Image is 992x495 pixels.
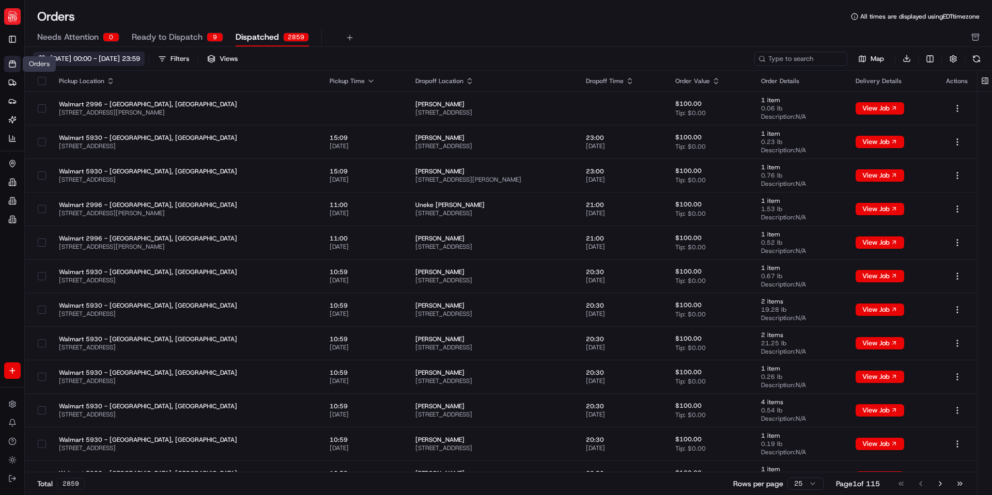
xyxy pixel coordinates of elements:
[586,209,659,217] span: [DATE]
[415,234,569,243] span: [PERSON_NAME]
[675,344,706,352] span: Tip: $0.00
[59,335,313,343] span: Walmart 5930 - [GEOGRAPHIC_DATA], [GEOGRAPHIC_DATA]
[59,175,313,184] span: [STREET_ADDRESS]
[761,96,839,104] span: 1 item
[59,343,313,352] span: [STREET_ADDRESS]
[675,469,702,477] span: $100.00
[203,52,242,66] button: Views
[761,297,839,306] span: 2 items
[21,150,79,160] span: Knowledge Base
[415,402,569,410] span: [PERSON_NAME]
[59,310,313,318] span: [STREET_ADDRESS]
[856,270,904,282] button: View Job
[856,440,904,448] a: View Job
[675,411,706,419] span: Tip: $0.00
[761,77,839,85] div: Order Details
[330,167,399,175] span: 15:09
[856,171,904,180] a: View Job
[586,175,659,184] span: [DATE]
[59,301,313,310] span: Walmart 5930 - [GEOGRAPHIC_DATA], [GEOGRAPHIC_DATA]
[675,167,702,175] span: $100.00
[586,343,659,352] span: [DATE]
[330,134,399,142] span: 15:09
[675,368,702,376] span: $100.00
[10,99,29,117] img: 1736555255976-a54dd68f-1ca7-489b-9aae-adbdc363a1c4
[415,410,569,419] span: [STREET_ADDRESS]
[59,369,313,377] span: Walmart 5930 - [GEOGRAPHIC_DATA], [GEOGRAPHIC_DATA]
[675,267,702,276] span: $100.00
[675,100,702,108] span: $100.00
[415,335,569,343] span: [PERSON_NAME]
[415,436,569,444] span: [PERSON_NAME]
[330,343,399,352] span: [DATE]
[330,335,399,343] span: 10:59
[761,465,839,473] span: 1 item
[415,142,569,150] span: [STREET_ADDRESS]
[330,469,399,477] span: 10:59
[586,444,659,452] span: [DATE]
[59,142,313,150] span: [STREET_ADDRESS]
[675,142,706,151] span: Tip: $0.00
[283,33,309,42] div: 2859
[761,163,839,171] span: 1 item
[586,243,659,251] span: [DATE]
[171,54,189,63] div: Filters
[103,33,119,42] div: 0
[35,99,169,109] div: Start new chat
[761,197,839,205] span: 1 item
[330,301,399,310] span: 10:59
[675,402,702,410] span: $100.00
[856,371,904,383] button: View Job
[415,268,569,276] span: [PERSON_NAME]
[10,151,19,159] div: 📗
[59,209,313,217] span: [STREET_ADDRESS][PERSON_NAME]
[761,381,839,389] span: Description: N/A
[330,276,399,284] span: [DATE]
[330,410,399,419] span: [DATE]
[761,364,839,373] span: 1 item
[103,175,125,183] span: Pylon
[57,478,85,489] div: 2859
[98,150,166,160] span: API Documentation
[207,33,223,42] div: 9
[153,52,194,66] button: Filters
[860,12,980,21] span: All times are displayed using EDT timezone
[946,77,969,85] div: Actions
[586,335,659,343] span: 20:30
[761,230,839,238] span: 1 item
[856,236,904,249] button: View Job
[761,414,839,423] span: Description: N/A
[856,306,904,314] a: View Job
[761,130,839,138] span: 1 item
[10,10,31,31] img: Nash
[27,67,171,77] input: Clear
[586,469,659,477] span: 20:30
[330,377,399,385] span: [DATE]
[415,301,569,310] span: [PERSON_NAME]
[330,201,399,209] span: 11:00
[59,234,313,243] span: Walmart 2996 - [GEOGRAPHIC_DATA], [GEOGRAPHIC_DATA]
[59,167,313,175] span: Walmart 5930 - [GEOGRAPHIC_DATA], [GEOGRAPHIC_DATA]
[856,77,929,85] div: Delivery Details
[50,54,140,63] span: [DATE] 00:00 - [DATE] 23:59
[856,337,904,349] button: View Job
[415,201,569,209] span: Uneke [PERSON_NAME]
[856,238,904,247] a: View Job
[761,113,839,121] span: Description: N/A
[761,432,839,440] span: 1 item
[415,243,569,251] span: [STREET_ADDRESS]
[330,369,399,377] span: 10:59
[415,108,569,117] span: [STREET_ADDRESS]
[83,146,170,164] a: 💻API Documentation
[586,301,659,310] span: 20:30
[330,436,399,444] span: 10:59
[586,369,659,377] span: 20:30
[856,104,904,113] a: View Job
[415,369,569,377] span: [PERSON_NAME]
[675,234,702,242] span: $100.00
[59,100,313,108] span: Walmart 2996 - [GEOGRAPHIC_DATA], [GEOGRAPHIC_DATA]
[586,436,659,444] span: 20:30
[675,200,702,209] span: $100.00
[586,201,659,209] span: 21:00
[330,209,399,217] span: [DATE]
